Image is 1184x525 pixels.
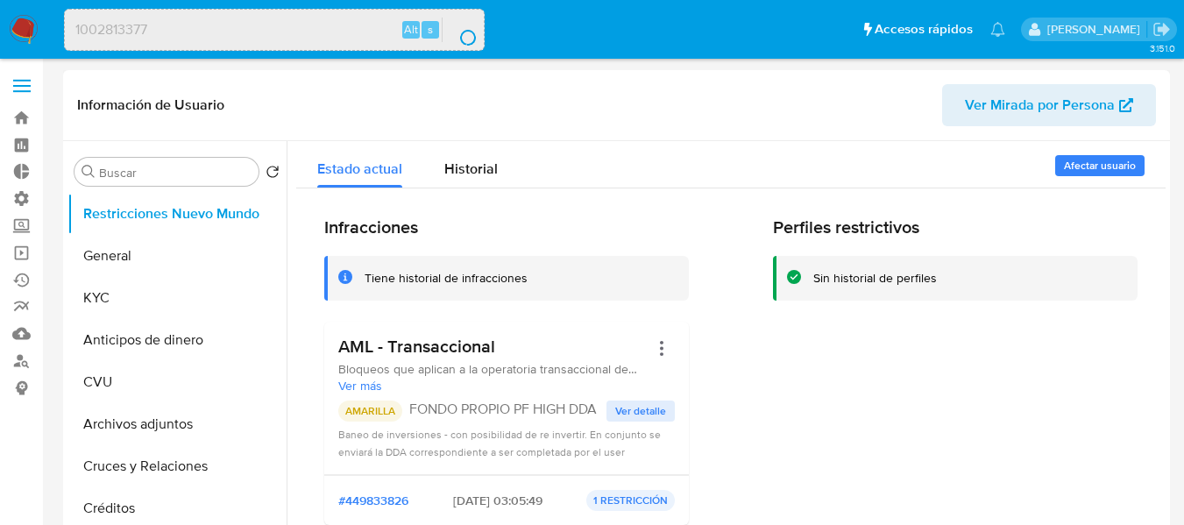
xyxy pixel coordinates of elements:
button: Cruces y Relaciones [67,445,287,487]
a: Salir [1152,20,1171,39]
button: search-icon [442,18,478,42]
button: Archivos adjuntos [67,403,287,445]
button: General [67,235,287,277]
a: Notificaciones [990,22,1005,37]
span: Alt [404,21,418,38]
p: zoe.breuer@mercadolibre.com [1047,21,1146,38]
button: Restricciones Nuevo Mundo [67,193,287,235]
span: Accesos rápidos [875,20,973,39]
h1: Información de Usuario [77,96,224,114]
button: Anticipos de dinero [67,319,287,361]
span: Ver Mirada por Persona [965,84,1115,126]
button: Ver Mirada por Persona [942,84,1156,126]
button: CVU [67,361,287,403]
input: Buscar usuario o caso... [65,18,484,41]
input: Buscar [99,165,252,181]
span: s [428,21,433,38]
button: Volver al orden por defecto [266,165,280,184]
button: Buscar [82,165,96,179]
button: KYC [67,277,287,319]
